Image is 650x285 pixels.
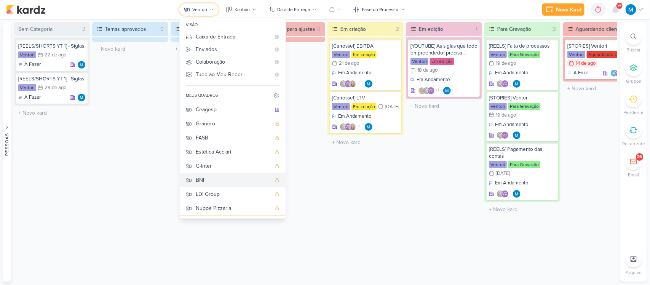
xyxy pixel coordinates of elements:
div: Ventori Oficial [344,80,352,88]
div: Em Andamento [489,121,528,129]
p: Em Andamento [417,76,450,84]
img: MARIANA MIRANDA [610,69,618,77]
div: Estética Acciari [196,148,271,156]
img: MARIANA MIRANDA [365,123,372,131]
p: A Fazer [573,69,590,77]
button: FASB [180,131,286,145]
div: Ventori Oficial [427,87,435,94]
div: Responsável: MARIANA MIRANDA [365,80,372,88]
p: VO [503,134,508,138]
button: Tudo ao Meu Redor [180,68,286,81]
p: Em Andamento [338,113,371,120]
div: Responsável: MARIANA MIRANDA [78,61,85,69]
div: FASB [196,134,271,142]
div: 14 de ago [576,61,596,66]
div: Ventori [567,51,585,58]
div: visão [180,20,286,30]
p: VO [346,82,351,86]
img: MARIANA MIRANDA [626,4,636,15]
div: Responsável: MARIANA MIRANDA [365,123,372,131]
div: Em edição [430,58,454,65]
div: Para Gravação [495,22,553,36]
img: Leviê Agência de Marketing Digital [340,80,347,88]
img: Franciluce Carvalho [349,80,356,88]
div: Ventori [18,84,36,91]
span: 9+ [618,3,622,9]
img: MARIANA MIRANDA [78,94,85,101]
div: Ventori [489,51,507,58]
img: MARIANA MIRANDA [513,190,521,198]
div: Ventori Oficial [344,123,352,131]
div: Colaboradores: MARIANA MIRANDA, Ventori Oficial [610,69,624,77]
div: Contéudo para ajustes [260,22,317,36]
div: Responsável: MARIANA MIRANDA [513,80,521,88]
div: Em Andamento [332,69,371,77]
div: Ventori Oficial [501,131,509,139]
p: VO [429,89,434,93]
button: Granero [180,117,286,131]
img: MARIANA MIRANDA [365,80,372,88]
div: Colaboradores: Leviê Agência de Marketing Digital, Ventori Oficial, Franciluce Carvalho, Guilherm... [340,123,363,131]
div: Em edição [417,22,476,36]
div: A Fazer [18,61,41,69]
div: Ventori [18,51,36,58]
img: Leviê Agência de Marketing Digital [497,131,504,139]
div: 18 de ago [417,68,438,73]
div: 2 [396,25,399,33]
div: 0 [317,25,321,33]
p: Pendente [624,109,644,116]
button: Novo Kard [542,3,585,16]
div: quadro pessoal [275,164,279,168]
div: Em Andamento [332,113,371,120]
button: G-Inter [180,159,286,173]
div: 19 de ago [496,61,516,66]
input: + Novo kard [251,43,324,54]
div: Ventori [410,58,428,65]
button: Caixa de Entrada [180,30,286,43]
div: Colaboradores: Sarah Violante, Leviê Agência de Marketing Digital, Ventori Oficial, Franciluce Ca... [418,87,441,94]
div: Responsável: MARIANA MIRANDA [513,131,521,139]
div: [STORIES] Ventori [489,94,556,101]
div: A Fazer [567,69,590,77]
div: Sem Categoria [18,25,53,33]
button: Enviados [180,43,286,56]
div: Enviados [196,45,270,53]
div: A Fazer [18,94,41,101]
div: [DATE] [385,104,399,109]
p: VO [346,125,351,129]
div: quadro pessoal [275,192,279,197]
div: Ventori Oficial [501,190,509,198]
img: Franciluce Carvalho [349,123,356,131]
div: Ventori [489,161,507,168]
p: Recorrente [622,140,645,147]
input: + Novo kard [486,204,559,215]
div: Ventori Oficial [501,80,509,88]
p: Em Andamento [338,69,371,77]
div: Para Gravação [508,161,540,168]
div: 21 de ago [339,61,359,66]
span: +1 [435,87,439,93]
div: Em Andamento [489,179,528,187]
p: VO [503,82,508,86]
input: + Novo kard [329,137,402,148]
div: Ceagesp [196,106,271,114]
img: Leviê Agência de Marketing Digital [497,80,504,88]
div: 29 de ago [45,85,66,90]
div: [REELS] Pagamento das contas [489,146,556,160]
div: 22 de ago [45,53,66,58]
div: Novo Kard [556,6,581,14]
button: Pessoas [3,22,11,282]
div: [DATE] [496,171,510,176]
li: Ctrl + F [620,28,647,53]
button: Ventori [180,215,286,229]
div: G-Inter [196,162,271,170]
div: Colaboradores: Leviê Agência de Marketing Digital, Ventori Oficial [497,80,511,88]
p: Em Andamento [495,121,528,129]
img: Leviê Agência de Marketing Digital [497,190,504,198]
div: Em criação [351,103,377,110]
button: LDI Group [180,187,286,201]
button: Estética Acciari [180,145,286,159]
input: + Novo kard [172,43,245,54]
div: [REELS/SHORTS YT 1] - Siglas [18,75,85,82]
div: quadro pessoal [275,150,279,154]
